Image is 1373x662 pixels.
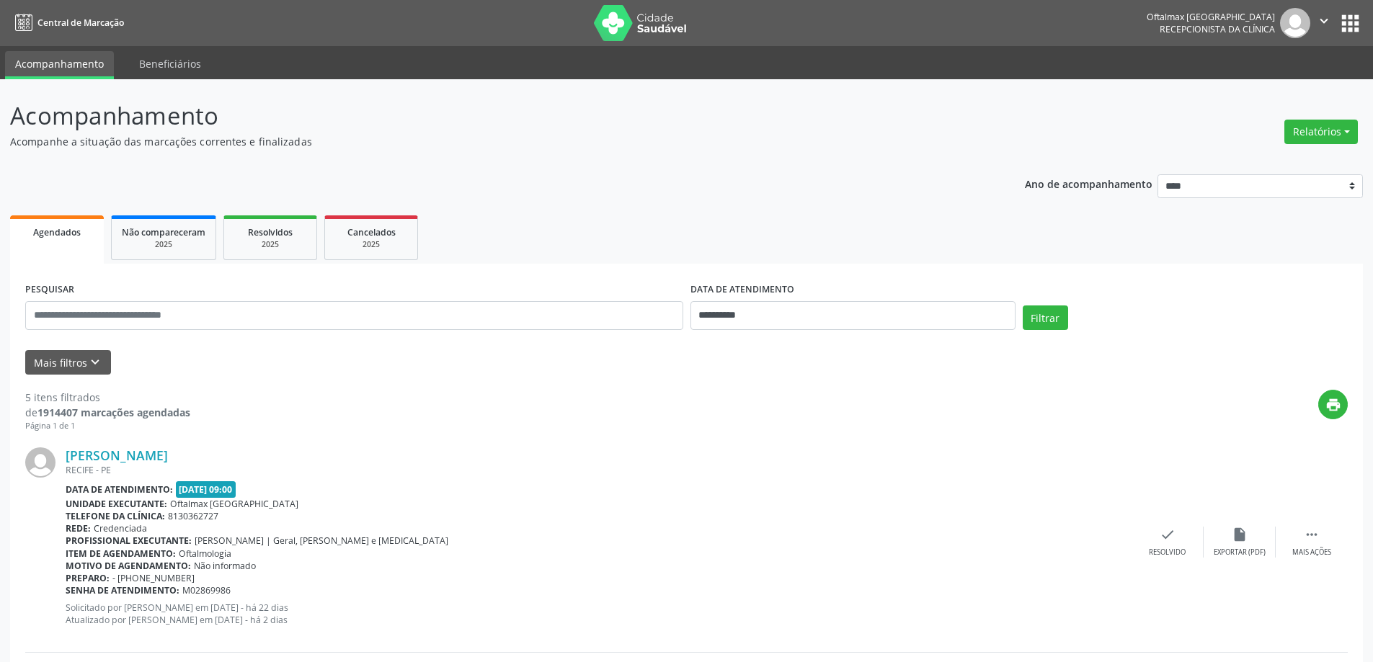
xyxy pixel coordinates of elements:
[248,226,293,238] span: Resolvidos
[1310,8,1338,38] button: 
[25,447,55,478] img: img
[37,406,190,419] strong: 1914407 marcações agendadas
[66,601,1132,626] p: Solicitado por [PERSON_NAME] em [DATE] - há 22 dias Atualizado por [PERSON_NAME] em [DATE] - há 2...
[66,483,173,496] b: Data de atendimento:
[66,584,179,596] b: Senha de atendimento:
[1160,527,1176,542] i: check
[1304,527,1320,542] i: 
[5,51,114,79] a: Acompanhamento
[1316,13,1332,29] i: 
[182,584,231,596] span: M02869986
[66,534,192,547] b: Profissional executante:
[10,134,957,149] p: Acompanhe a situação das marcações correntes e finalizadas
[170,498,298,510] span: Oftalmax [GEOGRAPHIC_DATA]
[66,547,176,560] b: Item de agendamento:
[66,447,168,463] a: [PERSON_NAME]
[168,510,218,522] span: 8130362727
[179,547,231,560] span: Oftalmologia
[33,226,81,238] span: Agendados
[690,279,794,301] label: DATA DE ATENDIMENTO
[25,350,111,375] button: Mais filtroskeyboard_arrow_down
[87,354,103,370] i: keyboard_arrow_down
[1147,11,1275,23] div: Oftalmax [GEOGRAPHIC_DATA]
[1280,8,1310,38] img: img
[66,498,167,510] b: Unidade executante:
[194,560,256,572] span: Não informado
[1325,397,1341,413] i: print
[25,279,74,301] label: PESQUISAR
[10,11,124,35] a: Central de Marcação
[122,239,205,250] div: 2025
[234,239,306,250] div: 2025
[66,560,191,572] b: Motivo de agendamento:
[66,522,91,534] b: Rede:
[335,239,407,250] div: 2025
[1160,23,1275,35] span: Recepcionista da clínica
[1284,120,1358,144] button: Relatórios
[66,572,110,584] b: Preparo:
[25,420,190,432] div: Página 1 de 1
[25,405,190,420] div: de
[25,390,190,405] div: 5 itens filtrados
[1338,11,1363,36] button: apps
[1318,390,1348,419] button: print
[1149,547,1186,558] div: Resolvido
[176,481,236,498] span: [DATE] 09:00
[94,522,147,534] span: Credenciada
[10,98,957,134] p: Acompanhamento
[1214,547,1266,558] div: Exportar (PDF)
[66,510,165,522] b: Telefone da clínica:
[112,572,195,584] span: - [PHONE_NUMBER]
[347,226,396,238] span: Cancelados
[129,51,211,76] a: Beneficiários
[1232,527,1248,542] i: insert_drive_file
[195,534,448,547] span: [PERSON_NAME] | Geral, [PERSON_NAME] e [MEDICAL_DATA]
[122,226,205,238] span: Não compareceram
[37,17,124,29] span: Central de Marcação
[1025,174,1152,192] p: Ano de acompanhamento
[66,464,1132,476] div: RECIFE - PE
[1023,305,1068,330] button: Filtrar
[1292,547,1331,558] div: Mais ações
